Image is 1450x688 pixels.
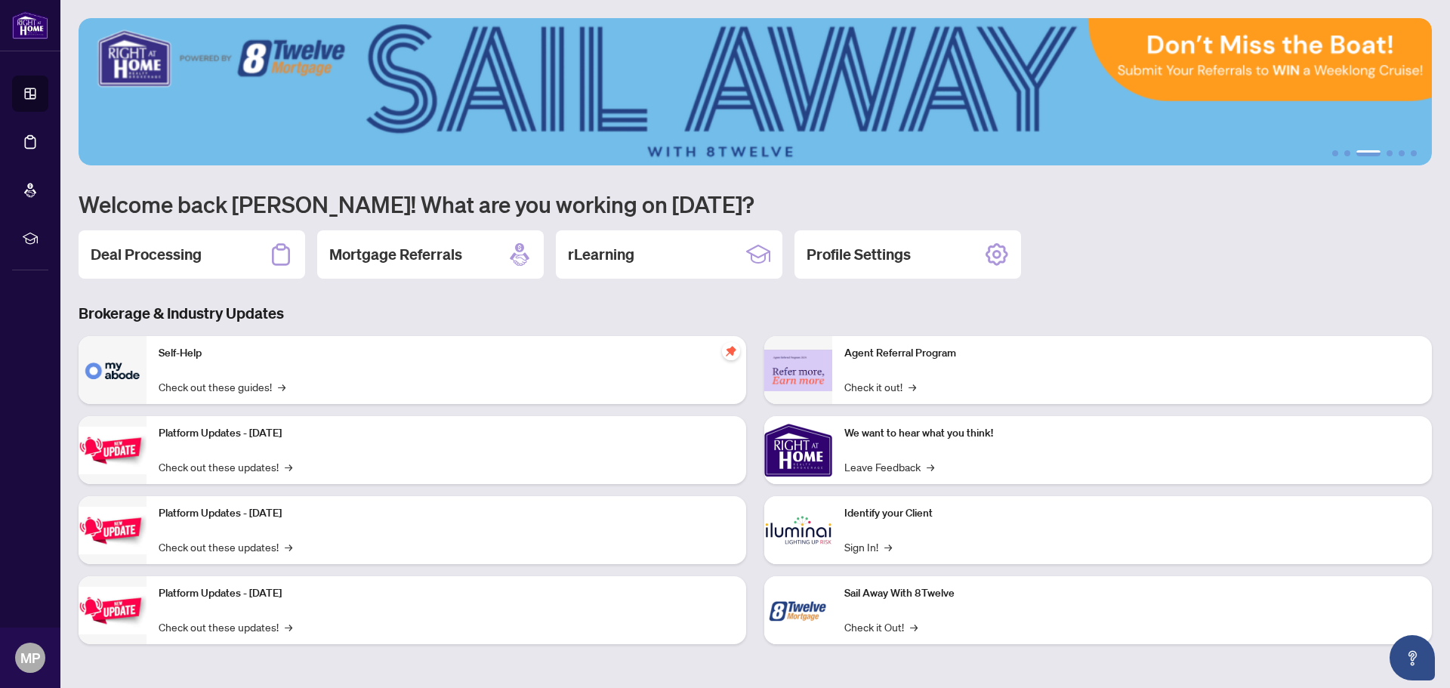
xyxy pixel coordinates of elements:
[1411,150,1417,156] button: 6
[764,496,832,564] img: Identify your Client
[764,576,832,644] img: Sail Away With 8Twelve
[20,647,40,668] span: MP
[764,416,832,484] img: We want to hear what you think!
[285,458,292,475] span: →
[79,190,1432,218] h1: Welcome back [PERSON_NAME]! What are you working on [DATE]?
[807,244,911,265] h2: Profile Settings
[844,345,1420,362] p: Agent Referral Program
[844,378,916,395] a: Check it out!→
[844,458,934,475] a: Leave Feedback→
[844,585,1420,602] p: Sail Away With 8Twelve
[285,619,292,635] span: →
[278,378,285,395] span: →
[909,378,916,395] span: →
[91,244,202,265] h2: Deal Processing
[910,619,918,635] span: →
[12,11,48,39] img: logo
[764,350,832,391] img: Agent Referral Program
[1332,150,1338,156] button: 1
[79,427,147,474] img: Platform Updates - July 21, 2025
[844,425,1420,442] p: We want to hear what you think!
[159,538,292,555] a: Check out these updates!→
[159,458,292,475] a: Check out these updates!→
[1344,150,1350,156] button: 2
[329,244,462,265] h2: Mortgage Referrals
[79,507,147,554] img: Platform Updates - July 8, 2025
[1387,150,1393,156] button: 4
[568,244,634,265] h2: rLearning
[1390,635,1435,680] button: Open asap
[844,619,918,635] a: Check it Out!→
[927,458,934,475] span: →
[159,425,734,442] p: Platform Updates - [DATE]
[1356,150,1381,156] button: 3
[884,538,892,555] span: →
[1399,150,1405,156] button: 5
[79,336,147,404] img: Self-Help
[159,378,285,395] a: Check out these guides!→
[159,505,734,522] p: Platform Updates - [DATE]
[79,18,1432,165] img: Slide 2
[79,303,1432,324] h3: Brokerage & Industry Updates
[159,619,292,635] a: Check out these updates!→
[844,538,892,555] a: Sign In!→
[79,587,147,634] img: Platform Updates - June 23, 2025
[159,585,734,602] p: Platform Updates - [DATE]
[285,538,292,555] span: →
[844,505,1420,522] p: Identify your Client
[722,342,740,360] span: pushpin
[159,345,734,362] p: Self-Help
